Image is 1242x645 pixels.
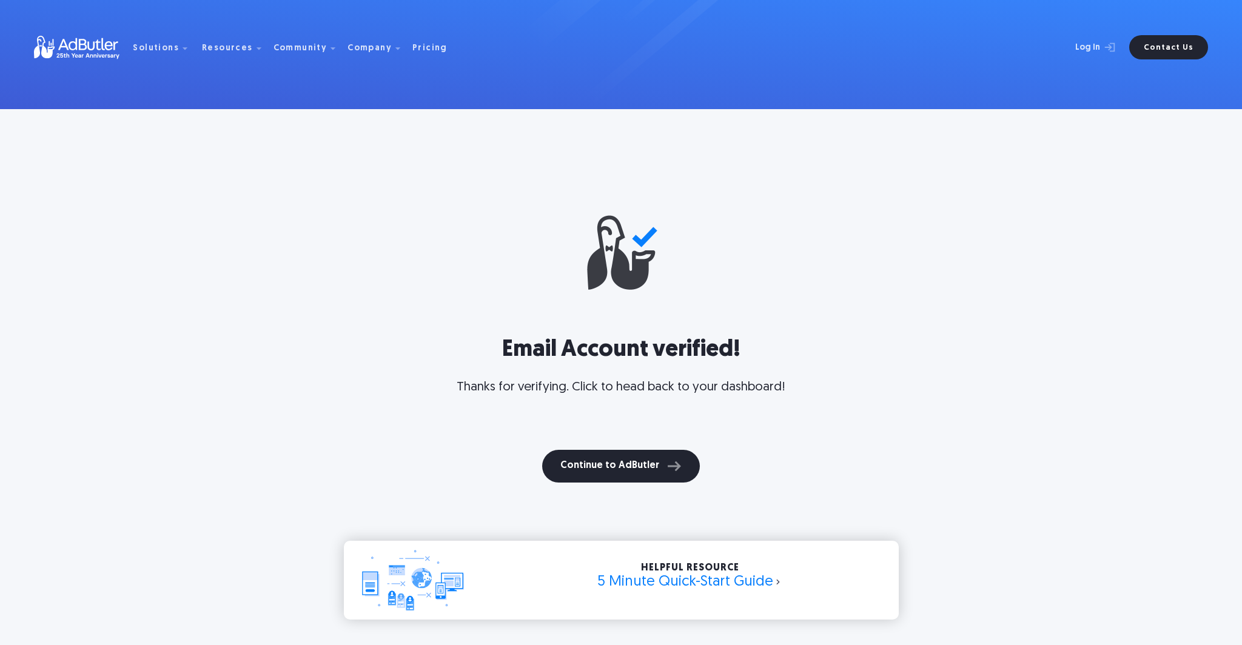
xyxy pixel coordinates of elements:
[482,564,898,572] p: Helpful Resource
[202,28,271,67] div: Resources
[347,28,410,67] div: Company
[412,44,448,53] div: Pricing
[542,450,700,483] button: Continue to AdButler
[362,550,465,610] img: quickstart guide
[133,44,179,53] div: Solutions
[1129,35,1208,59] a: Contact Us
[133,28,197,67] div: Solutions
[597,575,655,589] span: 5 Minute
[659,575,783,589] span: Quick-Start Guide
[773,577,783,590] img: goto arrow
[1043,35,1122,59] a: Log In
[274,44,327,53] div: Community
[457,383,785,421] div: Thanks for verifying. Click to head back to your dashboard!
[274,28,346,67] div: Community
[286,337,956,364] h1: Email Account verified!
[412,42,457,53] a: Pricing
[202,44,253,53] div: Resources
[597,575,783,589] a: 5 Minute Quick-Start Guidegoto arrow
[347,44,392,53] div: Company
